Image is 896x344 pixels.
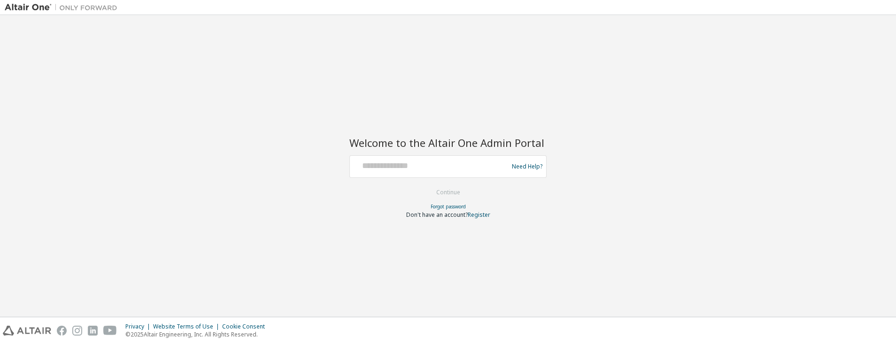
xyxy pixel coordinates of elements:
[512,166,542,167] a: Need Help?
[153,323,222,330] div: Website Terms of Use
[468,211,490,219] a: Register
[3,326,51,336] img: altair_logo.svg
[125,323,153,330] div: Privacy
[125,330,270,338] p: © 2025 Altair Engineering, Inc. All Rights Reserved.
[88,326,98,336] img: linkedin.svg
[431,203,466,210] a: Forgot password
[222,323,270,330] div: Cookie Consent
[103,326,117,336] img: youtube.svg
[349,136,547,149] h2: Welcome to the Altair One Admin Portal
[406,211,468,219] span: Don't have an account?
[5,3,122,12] img: Altair One
[72,326,82,336] img: instagram.svg
[57,326,67,336] img: facebook.svg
